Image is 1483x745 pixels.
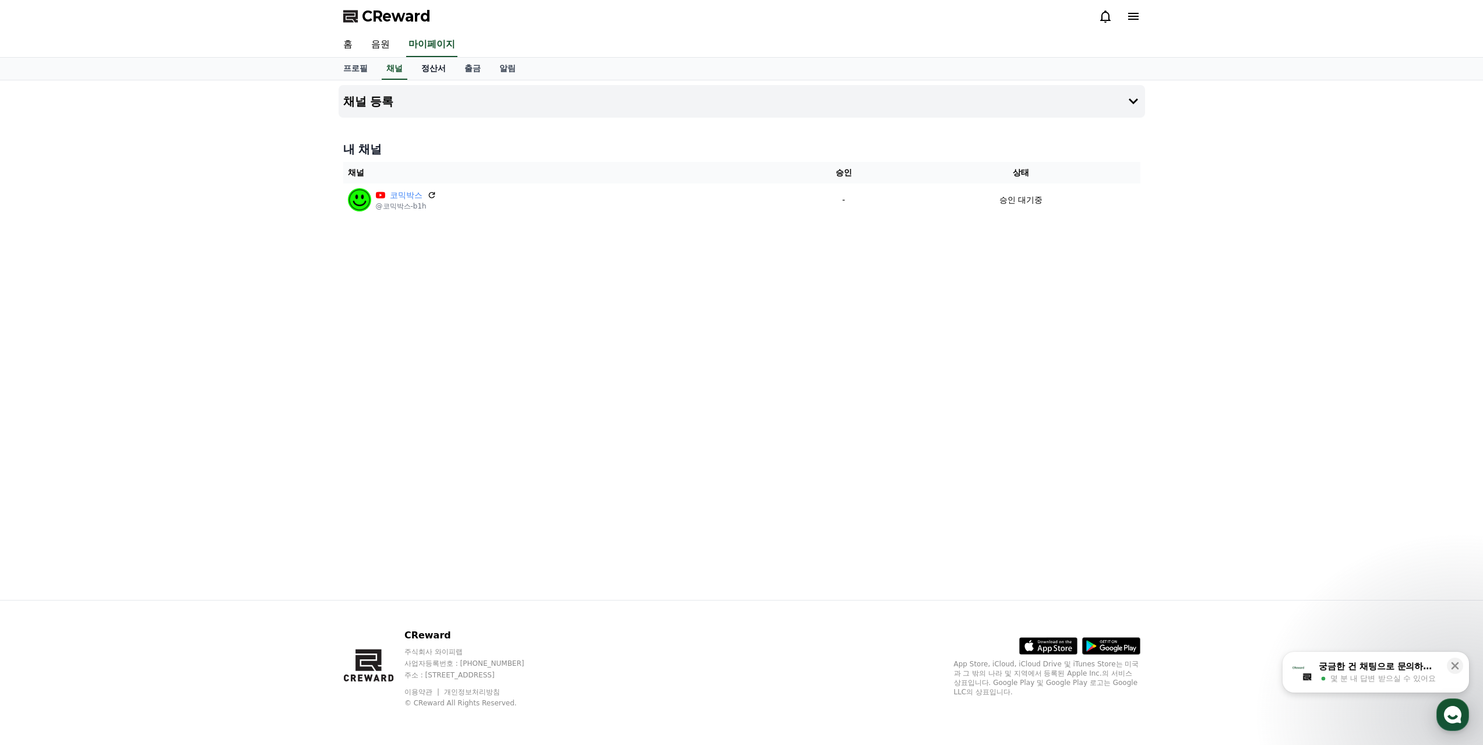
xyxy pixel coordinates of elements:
[404,688,441,696] a: 이용약관
[390,189,422,202] a: 코믹박스
[412,58,455,80] a: 정산서
[376,202,436,211] p: @코믹박스-b1h
[343,141,1140,157] h4: 내 채널
[444,688,500,696] a: 개인정보처리방침
[3,369,77,398] a: 홈
[77,369,150,398] a: 대화
[339,85,1145,118] button: 채널 등록
[362,33,399,57] a: 음원
[404,647,547,656] p: 주식회사 와이피랩
[343,95,394,108] h4: 채널 등록
[404,629,547,642] p: CReward
[455,58,490,80] a: 출금
[37,387,44,396] span: 홈
[180,387,194,396] span: 설정
[343,7,431,26] a: CReward
[790,194,897,206] p: -
[404,659,547,668] p: 사업자등록번호 : [PHONE_NUMBER]
[334,33,362,57] a: 홈
[404,698,547,708] p: © CReward All Rights Reserved.
[343,162,786,183] th: 채널
[490,58,525,80] a: 알림
[334,58,377,80] a: 프로필
[348,188,371,211] img: 코믹박스
[150,369,224,398] a: 설정
[404,670,547,680] p: 주소 : [STREET_ADDRESS]
[362,7,431,26] span: CReward
[954,659,1140,697] p: App Store, iCloud, iCloud Drive 및 iTunes Store는 미국과 그 밖의 나라 및 지역에서 등록된 Apple Inc.의 서비스 상표입니다. Goo...
[999,194,1042,206] p: 승인 대기중
[107,387,121,397] span: 대화
[785,162,901,183] th: 승인
[382,58,407,80] a: 채널
[901,162,1140,183] th: 상태
[406,33,457,57] a: 마이페이지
